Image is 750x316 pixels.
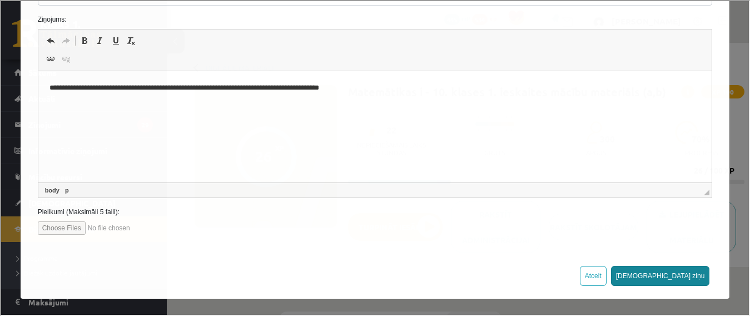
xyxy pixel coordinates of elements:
[57,32,73,47] a: Повторить (Ctrl+Y)
[37,70,711,181] iframe: Визуальный текстовый редактор, wiswyg-editor-47433941028320-1760547936-723
[42,51,57,65] a: Вставить/Редактировать ссылку (Ctrl+K)
[91,32,107,47] a: Курсив (Ctrl+I)
[28,206,720,216] label: Pielikumi (Maksimāli 5 faili):
[76,32,91,47] a: Полужирный (Ctrl+B)
[107,32,122,47] a: Подчеркнутый (Ctrl+U)
[42,184,61,194] a: Элемент body
[28,13,720,23] label: Ziņojums:
[122,32,138,47] a: Убрать форматирование
[57,51,73,65] a: Убрать ссылку
[42,32,57,47] a: Отменить (Ctrl+Z)
[579,265,605,285] button: Atcelt
[62,184,70,194] a: Элемент p
[610,265,709,285] button: [DEMOGRAPHIC_DATA] ziņu
[703,189,708,194] span: Перетащите для изменения размера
